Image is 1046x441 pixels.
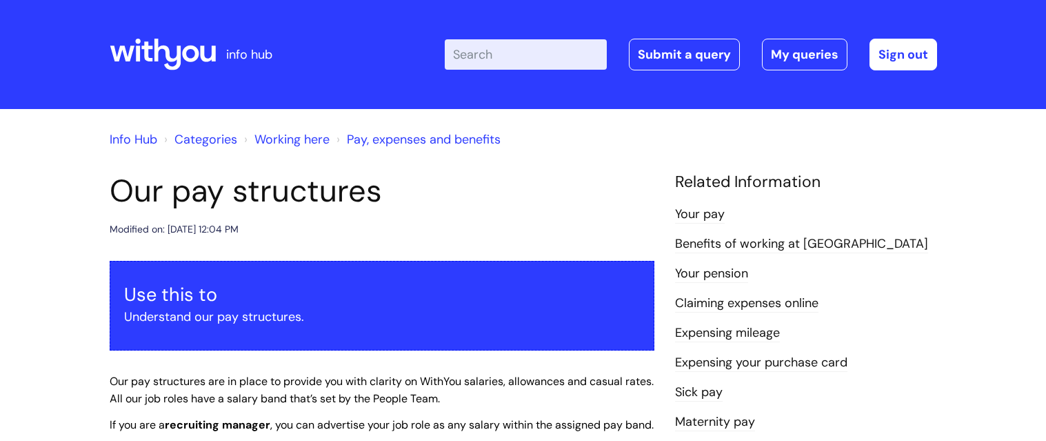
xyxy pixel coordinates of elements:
a: Sign out [869,39,937,70]
p: Understand our pay structures. [124,306,640,328]
a: My queries [762,39,847,70]
span: If you are a , you can advertise your job role as any salary within the assigned pay band. [110,418,654,432]
div: | - [445,39,937,70]
strong: recruiting manager [165,418,270,432]
a: Submit a query [629,39,740,70]
div: Modified on: [DATE] 12:04 PM [110,221,239,238]
h3: Use this to [124,284,640,306]
a: Expensing your purchase card [675,354,847,372]
h4: Related Information [675,173,937,192]
a: Working here [254,131,330,148]
input: Search [445,39,607,70]
a: Info Hub [110,131,157,148]
a: Claiming expenses online [675,295,818,313]
h1: Our pay structures [110,173,654,210]
p: info hub [226,43,272,66]
a: Maternity pay [675,413,755,431]
a: Categories [174,131,237,148]
a: Sick pay [675,384,723,402]
a: Your pay [675,206,725,224]
a: Pay, expenses and benefits [347,131,501,148]
span: Our pay structures are in place to provide you with clarity on WithYou salaries, allowances and c... [110,374,654,406]
a: Expensing mileage [675,324,780,342]
li: Solution home [161,128,237,150]
li: Pay, expenses and benefits [333,128,501,150]
li: Working here [241,128,330,150]
a: Benefits of working at [GEOGRAPHIC_DATA] [675,235,928,253]
a: Your pension [675,265,748,283]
